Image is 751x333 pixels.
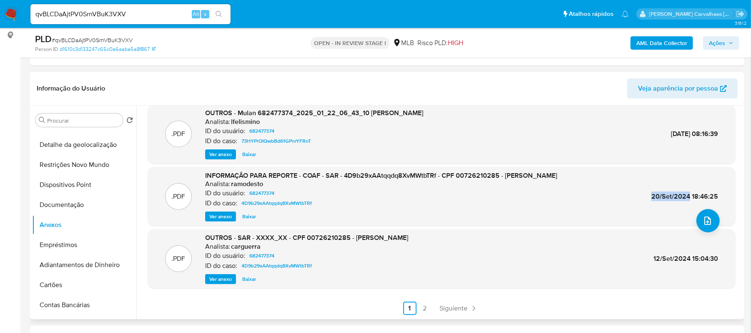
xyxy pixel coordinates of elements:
[35,32,52,45] b: PLD
[736,10,745,18] a: Sair
[205,171,557,180] span: INFORMAÇÃO PARA REPORTE - COAF - SAR - 4D9b29xAAtqqdq8XvMWtbTRf - CPF 00726210285 - [PERSON_NAME]
[205,199,237,207] p: ID do caso:
[148,302,736,315] nav: Paginación
[440,305,468,312] span: Siguiente
[246,126,278,136] a: 682477374
[622,10,629,18] a: Notificações
[241,261,312,271] span: 4D9b29xAAtqqdq8XvMWtbTRf
[418,302,432,315] a: Ir a la página 2
[403,302,417,315] a: Ir a la página 1
[638,78,718,98] span: Veja aparência por pessoa
[39,117,45,124] button: Procurar
[205,189,245,197] p: ID do usuário:
[205,137,237,145] p: ID do caso:
[209,275,232,283] span: Ver anexo
[671,129,718,139] span: [DATE] 08:16:39
[709,36,725,50] span: Ações
[249,126,274,136] span: 682477374
[205,180,230,188] p: Analista:
[30,9,231,20] input: Pesquise usuários ou casos...
[241,136,311,146] span: 73HYPrOIQwbBd61GPnrYFRoT
[703,36,739,50] button: Ações
[205,149,236,159] button: Ver anexo
[205,233,408,242] span: OUTROS - SAR - XXXX_XX - CPF 00726210285 - [PERSON_NAME]
[205,242,230,251] p: Analista:
[205,274,236,284] button: Ver anexo
[393,38,414,48] div: MLB
[231,180,263,188] h6: ramodesto
[60,45,156,53] a: d1610c3d133247c65c0a6aaba5a8f867
[32,215,136,235] button: Anexos
[651,192,718,201] span: 20/Set/2024 18:46:25
[417,38,463,48] span: Risco PLD:
[210,8,227,20] button: search-icon
[238,261,315,271] a: 4D9b29xAAtqqdq8XvMWtbTRf
[238,198,315,208] a: 4D9b29xAAtqqdq8XvMWtbTRf
[437,302,481,315] a: Siguiente
[209,212,232,221] span: Ver anexo
[32,175,136,195] button: Dispositivos Point
[32,235,136,255] button: Empréstimos
[35,45,58,53] b: Person ID
[238,212,260,222] button: Baixar
[32,155,136,175] button: Restrições Novo Mundo
[32,195,136,215] button: Documentação
[47,117,120,124] input: Procurar
[569,10,613,18] span: Atalhos rápidos
[448,38,463,48] span: HIGH
[204,10,206,18] span: s
[696,209,720,232] button: upload-file
[242,275,256,283] span: Baixar
[627,78,738,98] button: Veja aparência por pessoa
[246,251,278,261] a: 682477374
[32,295,136,315] button: Contas Bancárias
[242,150,256,159] span: Baixar
[37,84,105,93] h1: Informação do Usuário
[172,129,186,139] p: .PDF
[242,212,256,221] span: Baixar
[238,274,260,284] button: Baixar
[193,10,199,18] span: Alt
[205,262,237,270] p: ID do caso:
[205,127,245,135] p: ID do usuário:
[636,36,687,50] b: AML Data Collector
[209,150,232,159] span: Ver anexo
[205,252,245,260] p: ID do usuário:
[630,36,693,50] button: AML Data Collector
[205,118,230,126] p: Analista:
[231,118,260,126] h6: lfelismino
[238,136,314,146] a: 73HYPrOIQwbBd61GPnrYFRoT
[205,212,236,222] button: Ver anexo
[241,198,312,208] span: 4D9b29xAAtqqdq8XvMWtbTRf
[126,117,133,126] button: Retornar ao pedido padrão
[32,135,136,155] button: Detalhe da geolocalização
[238,149,260,159] button: Baixar
[231,242,261,251] h6: carguerra
[653,254,718,263] span: 12/Set/2024 15:04:30
[172,192,186,201] p: .PDF
[649,10,733,18] p: sara.carvalhaes@mercadopago.com.br
[172,254,186,263] p: .PDF
[52,36,133,44] span: # qvBLCDaAjtPV0SrnVBuK3VXV
[205,108,423,118] span: OUTROS - Mulan 682477374_2025_01_22_06_43_10 [PERSON_NAME]
[32,255,136,275] button: Adiantamentos de Dinheiro
[32,275,136,295] button: Cartões
[246,188,278,198] a: 682477374
[735,20,747,26] span: 3.161.2
[249,251,274,261] span: 682477374
[249,188,274,198] span: 682477374
[311,37,389,49] p: OPEN - IN REVIEW STAGE I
